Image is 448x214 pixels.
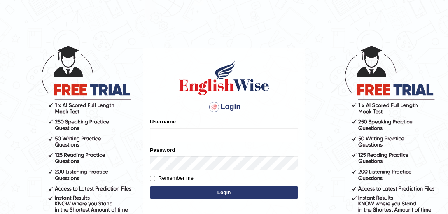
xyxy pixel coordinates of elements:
[150,186,298,199] button: Login
[150,118,176,126] label: Username
[150,146,175,154] label: Password
[150,176,155,181] input: Remember me
[150,100,298,114] h4: Login
[177,59,271,96] img: Logo of English Wise sign in for intelligent practice with AI
[150,174,194,182] label: Remember me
